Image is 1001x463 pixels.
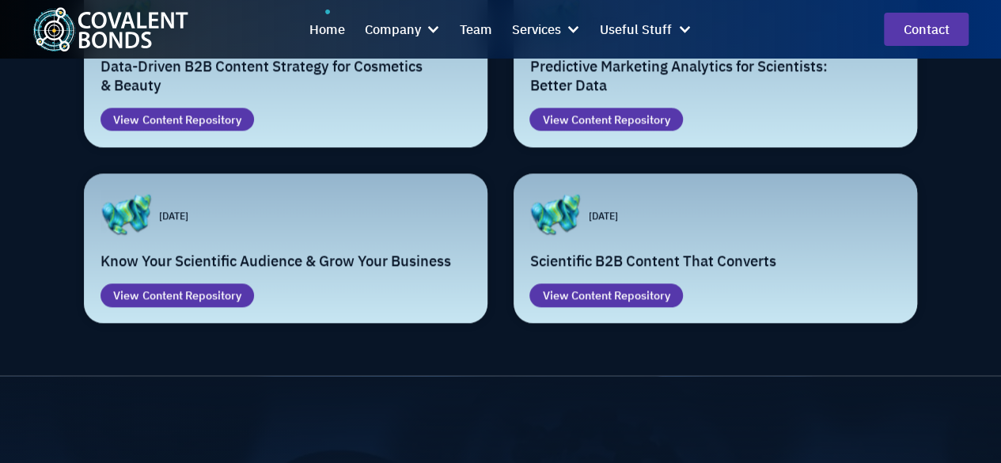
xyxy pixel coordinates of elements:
div: Useful Stuff [600,9,692,48]
img: Covalent Bonds White / Teal Logo [32,7,188,51]
div: Content Repository [142,287,241,304]
a: contact [884,13,969,45]
div: View [113,111,138,128]
p: [DATE] [588,208,617,222]
a: home [32,7,188,51]
h2: Predictive Marketing Analytics for Scientists: Better Data [529,56,901,94]
a: Home [309,9,345,48]
iframe: Chat Widget [764,292,1001,463]
div: Content Repository [571,111,670,128]
a: [DATE]Know Your Scientific Audience & Grow Your BusinessViewContent Repository [84,173,487,323]
div: Useful Stuff [600,19,672,40]
div: Company [365,19,421,40]
div: Company [365,9,441,48]
div: Services [512,9,581,48]
div: Content Repository [571,287,670,304]
div: View [543,111,568,128]
a: [DATE]Scientific B2B Content That ConvertsViewContent Repository [514,173,917,323]
a: Team [460,9,492,48]
div: Home [309,19,345,40]
div: Team [460,19,492,40]
h2: Data-Driven B2B Content Strategy for Cosmetics & Beauty [100,56,472,94]
p: [DATE] [159,208,188,222]
div: View [113,287,138,304]
div: Widget de chat [764,292,1001,463]
div: View [543,287,568,304]
h2: Know Your Scientific Audience & Grow Your Business [100,251,472,270]
h2: Scientific B2B Content That Converts [529,251,901,270]
div: Services [512,19,561,40]
div: Content Repository [142,111,241,128]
